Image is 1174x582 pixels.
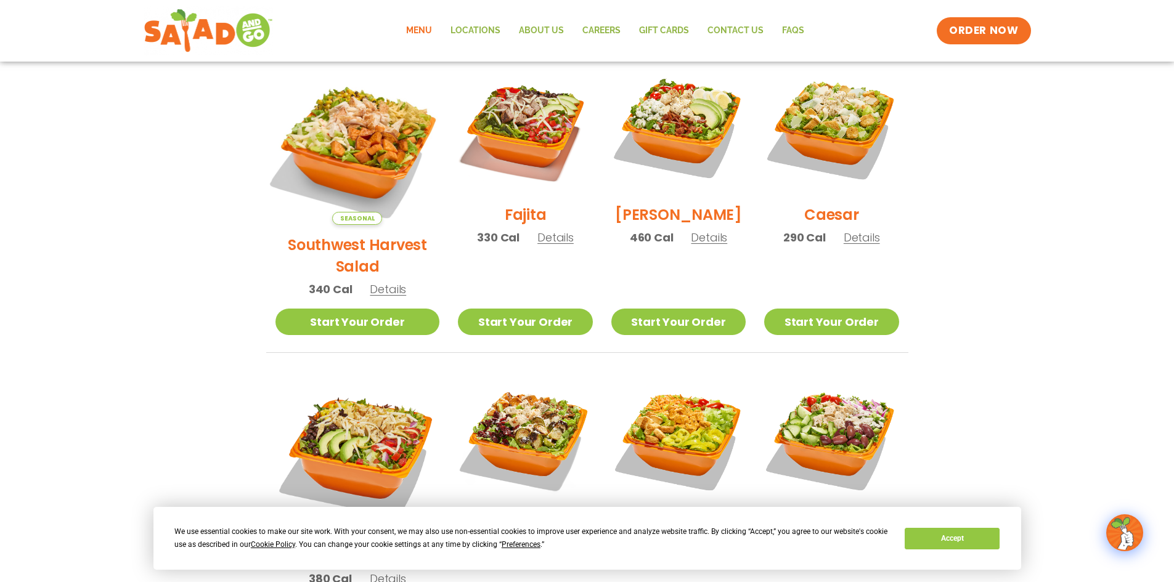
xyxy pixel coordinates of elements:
[502,540,540,549] span: Preferences
[275,234,440,277] h2: Southwest Harvest Salad
[458,60,592,195] img: Product photo for Fajita Salad
[611,309,746,335] a: Start Your Order
[275,371,440,536] img: Product photo for BBQ Ranch Salad
[251,540,295,549] span: Cookie Policy
[764,309,899,335] a: Start Your Order
[764,371,899,506] img: Product photo for Greek Salad
[937,17,1030,44] a: ORDER NOW
[630,229,674,246] span: 460 Cal
[905,528,1000,549] button: Accept
[611,371,746,506] img: Product photo for Buffalo Chicken Salad
[698,17,773,45] a: Contact Us
[764,60,899,195] img: Product photo for Caesar Salad
[949,23,1018,38] span: ORDER NOW
[441,17,510,45] a: Locations
[505,204,547,225] h2: Fajita
[309,281,353,297] span: 340 Cal
[804,204,859,225] h2: Caesar
[1107,515,1142,550] img: wpChatIcon
[691,230,727,245] span: Details
[397,17,813,45] nav: Menu
[174,525,890,551] div: We use essential cookies to make our site work. With your consent, we may also use non-essential ...
[537,230,574,245] span: Details
[844,230,880,245] span: Details
[510,17,573,45] a: About Us
[275,309,440,335] a: Start Your Order
[615,204,742,225] h2: [PERSON_NAME]
[370,281,406,297] span: Details
[773,17,813,45] a: FAQs
[783,229,826,246] span: 290 Cal
[261,46,454,239] img: Product photo for Southwest Harvest Salad
[397,17,441,45] a: Menu
[630,17,698,45] a: GIFT CARDS
[477,229,520,246] span: 330 Cal
[611,60,746,195] img: Product photo for Cobb Salad
[153,507,1021,570] div: Cookie Consent Prompt
[144,6,274,55] img: new-SAG-logo-768×292
[332,212,382,225] span: Seasonal
[458,371,592,506] img: Product photo for Roasted Autumn Salad
[573,17,630,45] a: Careers
[458,309,592,335] a: Start Your Order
